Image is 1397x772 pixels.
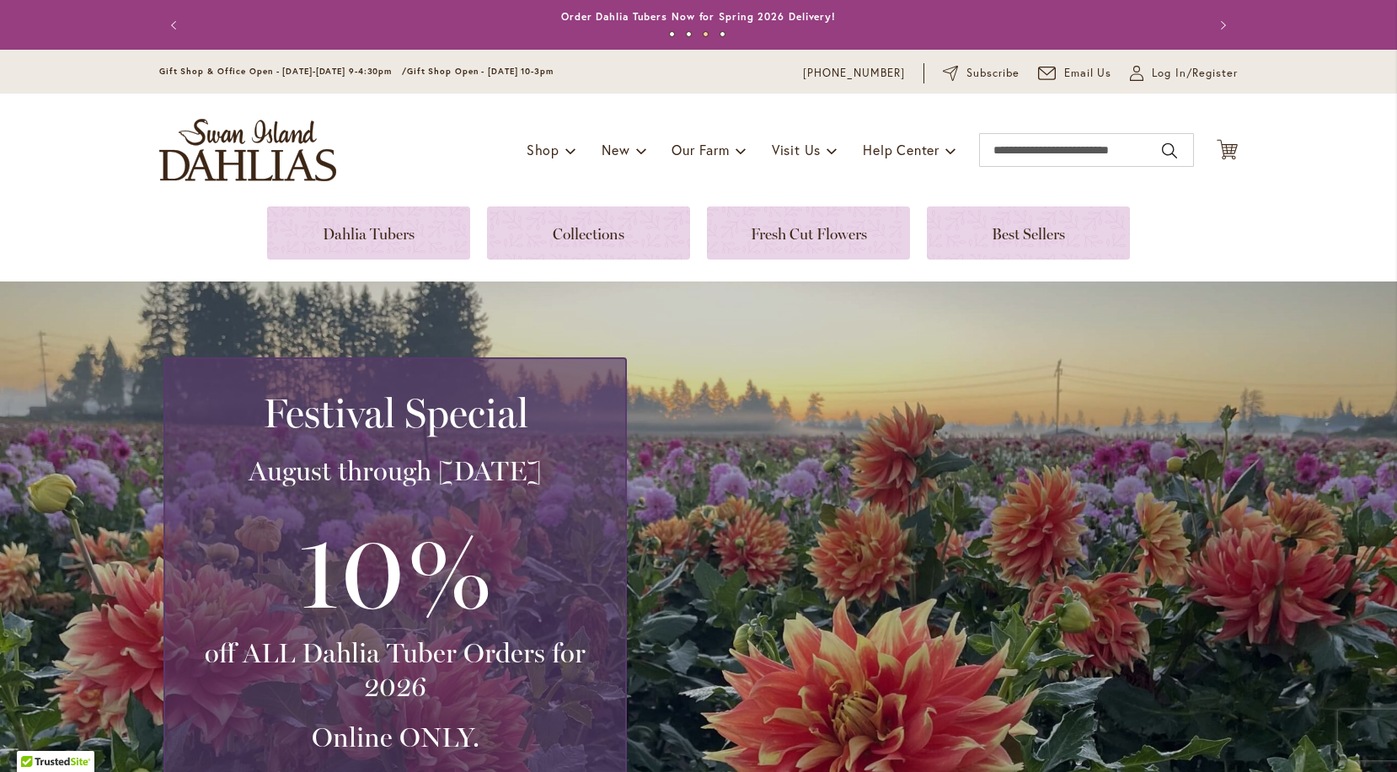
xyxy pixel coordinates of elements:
a: Subscribe [943,65,1020,82]
span: Gift Shop & Office Open - [DATE]-[DATE] 9-4:30pm / [159,66,407,77]
h2: Festival Special [185,389,605,437]
h3: 10% [185,505,605,636]
button: 4 of 4 [720,31,725,37]
button: Previous [159,8,193,42]
span: Shop [527,141,559,158]
a: Log In/Register [1130,65,1238,82]
span: Log In/Register [1152,65,1238,82]
span: Gift Shop Open - [DATE] 10-3pm [407,66,554,77]
button: 1 of 4 [669,31,675,37]
span: Help Center [863,141,939,158]
span: New [602,141,629,158]
button: 3 of 4 [703,31,709,37]
a: Order Dahlia Tubers Now for Spring 2026 Delivery! [561,10,836,23]
button: 2 of 4 [686,31,692,37]
a: [PHONE_NUMBER] [803,65,905,82]
h3: off ALL Dahlia Tuber Orders for 2026 [185,636,605,704]
span: Subscribe [966,65,1020,82]
button: Next [1204,8,1238,42]
a: store logo [159,119,336,181]
span: Visit Us [772,141,821,158]
h3: August through [DATE] [185,454,605,488]
span: Our Farm [672,141,729,158]
a: Email Us [1038,65,1112,82]
span: Email Us [1064,65,1112,82]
